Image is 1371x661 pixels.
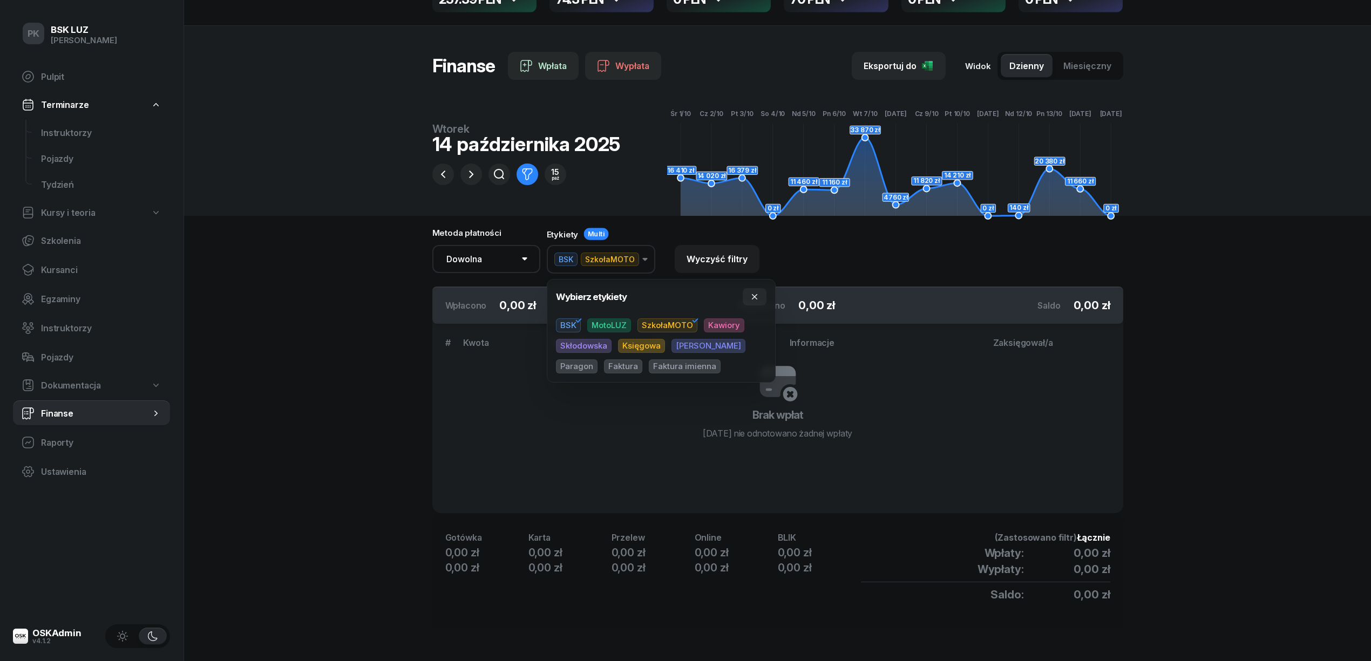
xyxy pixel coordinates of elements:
[41,408,151,419] span: Finanse
[945,110,970,118] tspan: Pt 10/10
[995,532,1077,543] span: (Zastosowano filtr)
[695,533,778,543] div: Online
[752,406,803,424] h3: Brak wpłat
[783,337,987,357] th: Informacje
[987,337,1123,357] th: Zaksięgował/a
[28,29,40,38] span: PK
[41,128,161,138] span: Instruktorzy
[41,380,101,391] span: Dokumentacja
[649,359,721,373] button: Faktura imienna
[583,228,608,241] button: Etykiety
[41,100,89,110] span: Terminarze
[32,120,170,146] a: Instruktorzy
[32,172,170,197] a: Tydzień
[687,254,748,264] div: Wyczyść filtry
[778,533,861,543] div: BLIK
[41,154,161,164] span: Pojazdy
[520,59,567,72] div: Wpłata
[597,59,649,72] div: Wypłata
[861,533,1110,543] div: Łącznie
[852,52,946,80] button: Eksportuj do
[556,318,581,332] button: BSK
[432,134,621,154] div: 14 października 2025
[977,110,999,118] tspan: [DATE]
[670,109,691,118] tspan: Śr 1/10
[704,318,744,332] span: Kawiory
[761,110,785,118] tspan: So 4/10
[1063,61,1111,71] span: Miesięczny
[695,560,778,575] div: 0,00 zł
[671,339,745,353] button: [PERSON_NAME]
[700,110,723,118] tspan: Cz 2/10
[547,230,579,238] span: Etykiety
[41,208,96,218] span: Kursy i teoria
[551,168,559,176] div: 15
[445,560,528,575] div: 0,00 zł
[731,110,754,118] tspan: Pt 3/10
[13,430,170,455] a: Raporty
[587,318,631,332] button: MotoLUZ
[32,629,82,638] div: OSKAdmin
[445,533,528,543] div: Gotówka
[445,299,487,312] div: Wpłacono
[1099,110,1122,118] tspan: [DATE]
[41,438,161,448] span: Raporty
[637,318,697,332] span: SzkołaMOTO
[13,400,170,426] a: Finanse
[612,545,695,560] div: 0,00 zł
[41,467,161,477] span: Ustawienia
[41,352,161,363] span: Pojazdy
[554,253,578,266] span: BSK
[852,110,877,118] tspan: Wt 7/10
[1037,299,1060,312] div: Saldo
[445,545,528,560] div: 0,00 zł
[604,359,642,373] button: Faktura
[618,339,665,353] button: Księgowa
[13,64,170,90] a: Pulpit
[885,110,907,118] tspan: [DATE]
[547,245,655,274] button: BSKSzkołaMOTO
[528,560,612,575] div: 0,00 zł
[432,337,457,357] th: #
[432,56,495,76] h1: Finanse
[432,124,621,134] div: wtorek
[675,245,759,273] button: Wyczyść filtry
[864,59,934,72] div: Eksportuj do
[823,110,846,118] tspan: Pn 6/10
[41,72,161,82] span: Pulpit
[457,337,545,357] th: Kwota
[32,146,170,172] a: Pojazdy
[13,373,170,397] a: Dokumentacja
[1001,54,1053,78] button: Dzienny
[556,290,627,304] h4: Wybierz etykiety
[978,562,1024,577] span: Wypłaty:
[985,546,1024,561] span: Wpłaty:
[508,52,579,80] button: Wpłata
[13,93,170,117] a: Terminarze
[792,110,816,118] tspan: Nd 5/10
[556,339,612,353] button: Skłodowska
[41,180,161,190] span: Tydzień
[585,52,661,80] button: Wypłata
[528,533,612,543] div: Karta
[41,294,161,304] span: Egzaminy
[13,344,170,370] a: Pojazdy
[41,236,161,246] span: Szkolenia
[545,163,566,185] button: 15paź
[13,201,170,224] a: Kursy i teoria
[1005,110,1032,118] tspan: Nd 12/10
[41,323,161,333] span: Instruktorzy
[778,545,861,560] div: 0,00 zł
[1069,110,1091,118] tspan: [DATE]
[587,230,605,238] span: Multi
[545,337,647,357] th: Płatność
[556,359,598,373] button: Paragon
[13,315,170,341] a: Instruktorzy
[1055,54,1120,78] button: Miesięczny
